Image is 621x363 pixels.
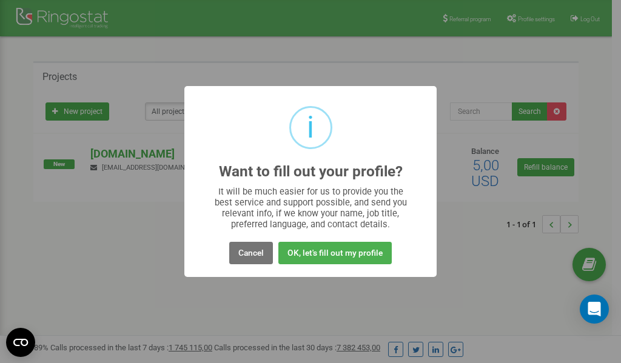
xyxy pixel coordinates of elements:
button: Cancel [229,242,273,264]
button: OK, let's fill out my profile [278,242,392,264]
div: Open Intercom Messenger [580,295,609,324]
div: i [307,108,314,147]
button: Open CMP widget [6,328,35,357]
h2: Want to fill out your profile? [219,164,403,180]
div: It will be much easier for us to provide you the best service and support possible, and send you ... [209,186,413,230]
